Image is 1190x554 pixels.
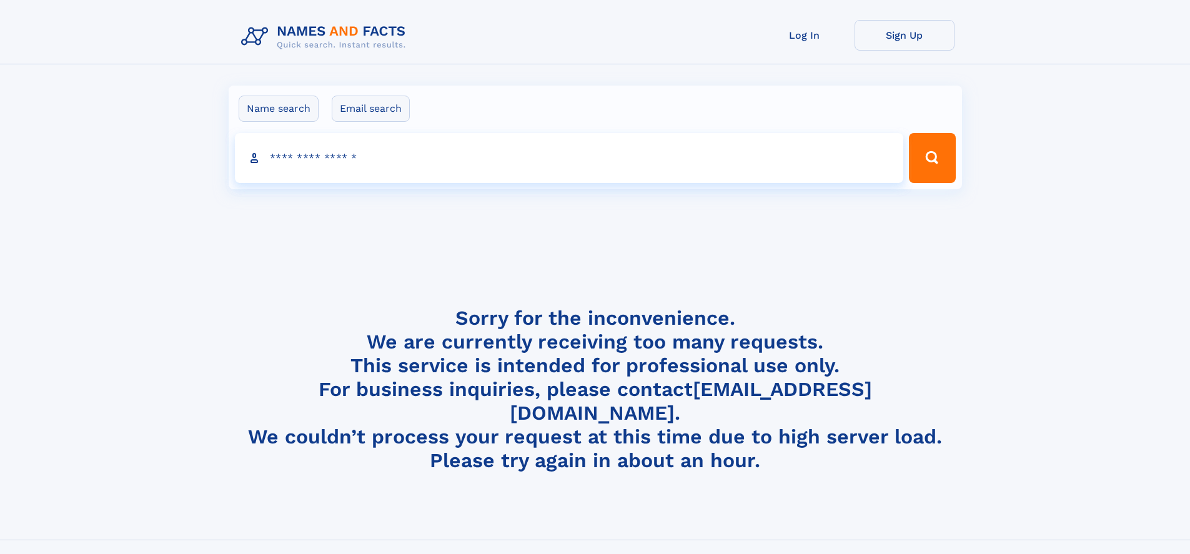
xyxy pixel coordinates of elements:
[909,133,955,183] button: Search Button
[235,133,904,183] input: search input
[236,20,416,54] img: Logo Names and Facts
[755,20,855,51] a: Log In
[510,377,872,425] a: [EMAIL_ADDRESS][DOMAIN_NAME]
[239,96,319,122] label: Name search
[855,20,954,51] a: Sign Up
[332,96,410,122] label: Email search
[236,306,954,473] h4: Sorry for the inconvenience. We are currently receiving too many requests. This service is intend...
